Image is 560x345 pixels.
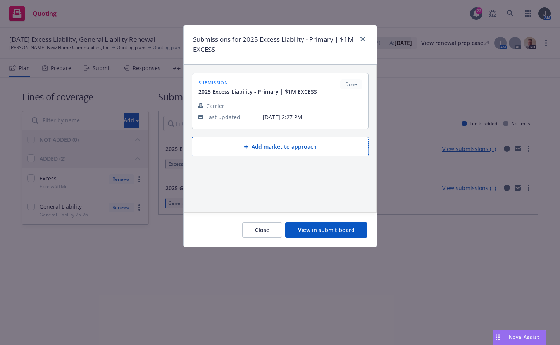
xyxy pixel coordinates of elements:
span: Done [343,81,359,88]
button: Nova Assist [493,330,546,345]
span: submission [198,79,317,86]
a: close [358,34,367,44]
span: [DATE] 2:27 PM [263,113,362,121]
button: Add market to approach [192,137,369,156]
h1: Submissions for 2025 Excess Liability - Primary | $1M EXCESS [193,34,355,55]
button: View in submit board [285,222,367,238]
div: Drag to move [493,330,503,345]
span: Nova Assist [509,334,539,340]
button: Close [242,222,282,238]
span: 2025 Excess Liability - Primary | $1M EXCESS [198,88,317,96]
span: Last updated [206,113,240,121]
span: Carrier [206,102,224,110]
